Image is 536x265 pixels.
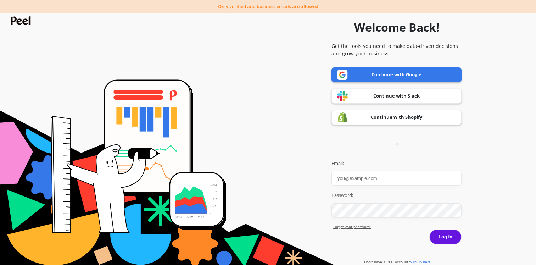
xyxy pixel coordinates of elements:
[331,42,462,57] p: Get the tools you need to make data-driven decisions and grow your business.
[331,160,462,167] label: Email:
[331,192,462,199] label: Password:
[337,90,348,101] img: Slack logo
[331,110,462,125] a: Continue with Shopify
[337,70,348,80] img: Google logo
[331,171,462,186] input: you@example.com
[333,224,462,230] a: Forgot yout password?
[11,16,33,25] img: Peel
[331,142,462,147] div: or
[429,230,462,244] button: Log in
[364,259,431,264] a: Don't have a Peel account?Sign up here
[410,259,431,264] span: Sign up here
[331,89,462,104] a: Continue with Slack
[354,19,439,36] h1: Welcome Back!
[331,67,462,82] a: Continue with Google
[337,112,348,123] img: Shopify logo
